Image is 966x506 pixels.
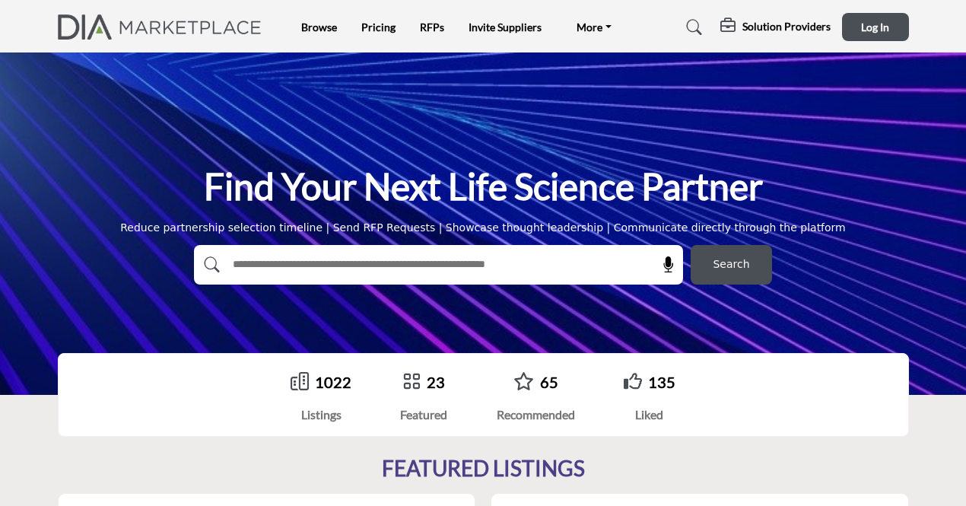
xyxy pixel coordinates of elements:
[742,20,831,33] h5: Solution Providers
[382,456,585,482] h2: FEATURED LISTINGS
[691,245,772,285] button: Search
[713,256,749,272] span: Search
[672,15,712,40] a: Search
[624,406,675,424] div: Liked
[301,21,337,33] a: Browse
[58,14,270,40] img: Site Logo
[291,406,351,424] div: Listings
[469,21,542,33] a: Invite Suppliers
[427,373,445,391] a: 23
[420,21,444,33] a: RFPs
[120,220,846,236] div: Reduce partnership selection timeline | Send RFP Requests | Showcase thought leadership | Communi...
[720,18,831,37] div: Solution Providers
[624,372,642,390] i: Go to Liked
[400,406,447,424] div: Featured
[566,17,622,38] a: More
[402,372,421,393] a: Go to Featured
[361,21,396,33] a: Pricing
[540,373,558,391] a: 65
[648,373,675,391] a: 135
[315,373,351,391] a: 1022
[204,163,763,210] h1: Find Your Next Life Science Partner
[513,372,534,393] a: Go to Recommended
[497,406,575,424] div: Recommended
[842,13,909,41] button: Log In
[861,21,889,33] span: Log In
